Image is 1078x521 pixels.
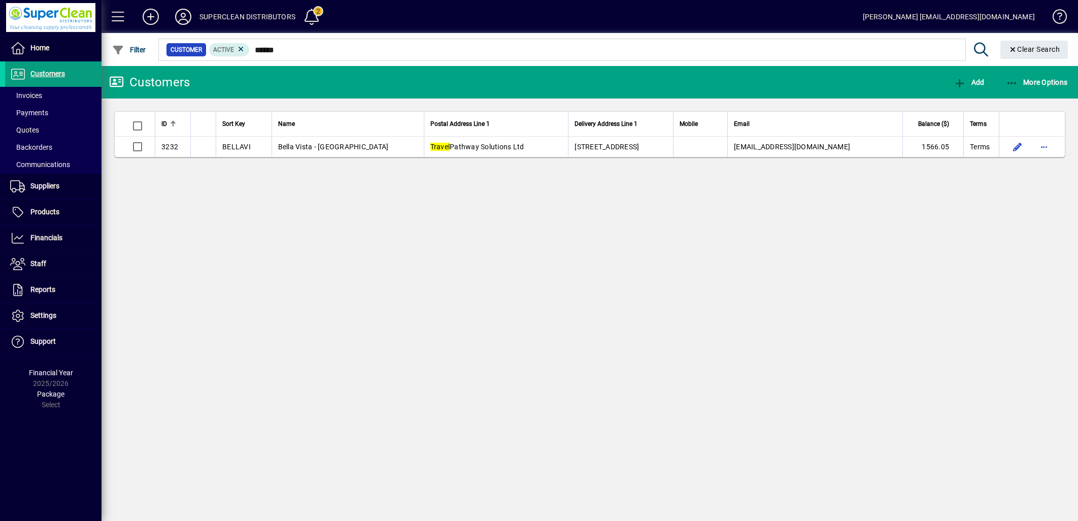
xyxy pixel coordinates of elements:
[10,109,48,117] span: Payments
[575,143,639,151] span: [STREET_ADDRESS]
[1003,73,1070,91] button: More Options
[171,45,202,55] span: Customer
[134,8,167,26] button: Add
[575,118,637,129] span: Delivery Address Line 1
[918,118,949,129] span: Balance ($)
[167,8,199,26] button: Profile
[161,143,178,151] span: 3232
[112,46,146,54] span: Filter
[954,78,984,86] span: Add
[109,74,190,90] div: Customers
[5,303,102,329] a: Settings
[5,277,102,303] a: Reports
[5,121,102,139] a: Quotes
[680,118,698,129] span: Mobile
[5,200,102,225] a: Products
[1000,41,1068,59] button: Clear
[863,9,1035,25] div: [PERSON_NAME] [EMAIL_ADDRESS][DOMAIN_NAME]
[30,311,56,319] span: Settings
[1006,78,1068,86] span: More Options
[430,118,490,129] span: Postal Address Line 1
[1036,139,1052,155] button: More options
[161,118,167,129] span: ID
[902,137,963,157] td: 1566.05
[199,9,295,25] div: SUPERCLEAN DISTRIBUTORS
[30,70,65,78] span: Customers
[909,118,958,129] div: Balance ($)
[5,174,102,199] a: Suppliers
[30,44,49,52] span: Home
[29,369,73,377] span: Financial Year
[734,143,850,151] span: [EMAIL_ADDRESS][DOMAIN_NAME]
[1008,45,1060,53] span: Clear Search
[161,118,184,129] div: ID
[734,118,896,129] div: Email
[222,118,245,129] span: Sort Key
[30,285,55,294] span: Reports
[5,104,102,121] a: Payments
[10,160,70,169] span: Communications
[30,208,59,216] span: Products
[5,156,102,173] a: Communications
[1009,139,1026,155] button: Edit
[734,118,750,129] span: Email
[10,91,42,100] span: Invoices
[213,46,234,53] span: Active
[110,41,149,59] button: Filter
[278,143,389,151] span: Bella Vista - [GEOGRAPHIC_DATA]
[209,43,250,56] mat-chip: Activation Status: Active
[680,118,721,129] div: Mobile
[278,118,295,129] span: Name
[10,126,39,134] span: Quotes
[970,118,987,129] span: Terms
[5,36,102,61] a: Home
[222,143,251,151] span: BELLAVI
[5,329,102,354] a: Support
[430,143,450,151] em: Travel
[30,234,62,242] span: Financials
[5,251,102,277] a: Staff
[37,390,64,398] span: Package
[430,143,524,151] span: Pathway Solutions Ltd
[5,139,102,156] a: Backorders
[5,87,102,104] a: Invoices
[951,73,987,91] button: Add
[30,259,46,268] span: Staff
[30,337,56,345] span: Support
[278,118,418,129] div: Name
[970,142,990,152] span: Terms
[10,143,52,151] span: Backorders
[1045,2,1065,35] a: Knowledge Base
[5,225,102,251] a: Financials
[30,182,59,190] span: Suppliers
